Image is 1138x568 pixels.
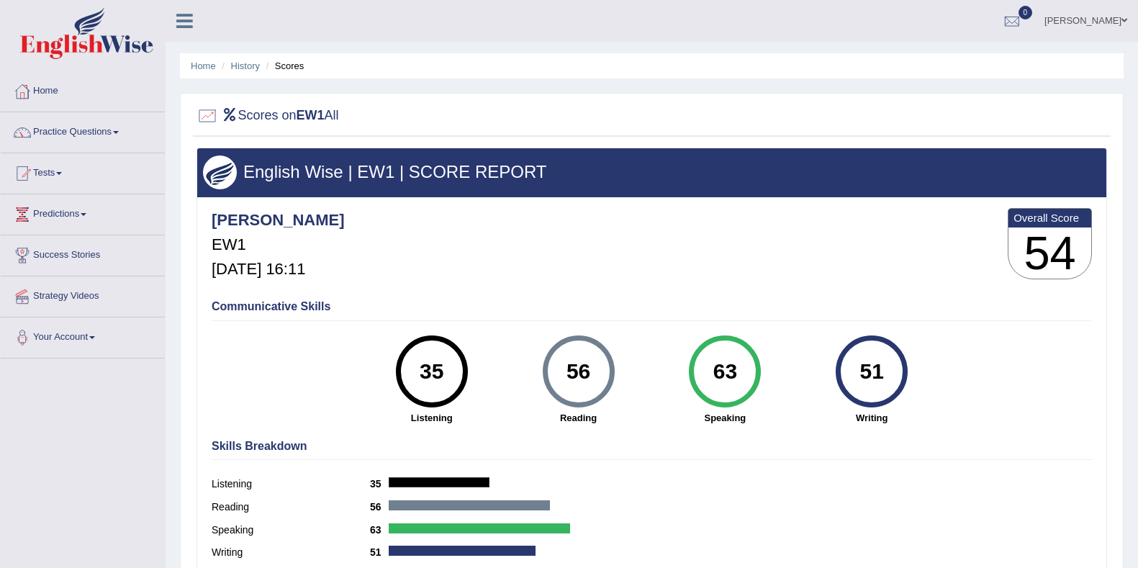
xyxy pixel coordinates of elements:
label: Writing [212,545,370,560]
a: Home [191,60,216,71]
div: 35 [405,341,458,402]
h4: Skills Breakdown [212,440,1092,453]
b: Overall Score [1013,212,1086,224]
a: Strategy Videos [1,276,165,312]
h4: Communicative Skills [212,300,1092,313]
a: Practice Questions [1,112,165,148]
h5: [DATE] 16:11 [212,261,345,278]
label: Reading [212,500,370,515]
label: Listening [212,477,370,492]
div: 51 [846,341,898,402]
a: Tests [1,153,165,189]
div: 56 [552,341,605,402]
a: Your Account [1,317,165,353]
b: EW1 [297,108,325,122]
h3: English Wise | EW1 | SCORE REPORT [203,163,1101,181]
b: 63 [370,524,389,536]
strong: Listening [366,411,498,425]
strong: Reading [512,411,645,425]
b: 56 [370,501,389,513]
a: History [231,60,260,71]
a: Success Stories [1,235,165,271]
b: 51 [370,546,389,558]
h3: 54 [1008,227,1091,279]
b: 35 [370,478,389,490]
img: wings.png [203,155,237,189]
span: 0 [1019,6,1033,19]
a: Predictions [1,194,165,230]
div: 63 [699,341,751,402]
h5: EW1 [212,236,345,253]
a: Home [1,71,165,107]
h2: Scores on All [197,105,339,127]
li: Scores [263,59,304,73]
label: Speaking [212,523,370,538]
strong: Writing [805,411,938,425]
h4: [PERSON_NAME] [212,212,345,229]
strong: Speaking [659,411,791,425]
